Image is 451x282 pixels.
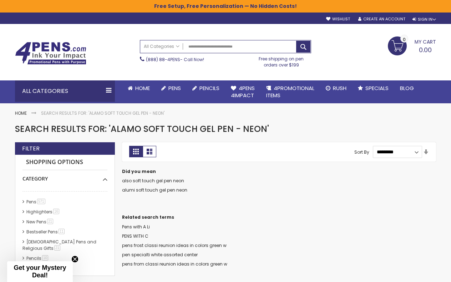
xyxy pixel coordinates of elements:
strong: Filter [22,145,40,153]
span: 10 [42,255,48,261]
a: Create an Account [358,16,405,22]
span: Home [135,84,150,92]
span: 571 [37,199,45,204]
iframe: Google Customer Reviews [392,263,451,282]
span: Pencils [199,84,219,92]
span: - Call Now! [146,56,204,63]
a: Pens with A Li [122,224,150,230]
span: Get your Mystery Deal! [14,264,66,279]
img: 4Pens Custom Pens and Promotional Products [15,42,86,65]
a: Home [122,80,156,96]
span: Rush [333,84,346,92]
a: also soft touch gel pen neon [122,178,184,184]
a: pen specialti white assorted center [122,252,198,258]
div: Get your Mystery Deal!Close teaser [7,261,73,282]
a: pens from classi reunion ideas in colors green w [122,261,227,267]
div: Sign In [412,17,436,22]
div: Free shipping on pen orders over $199 [252,53,311,68]
a: Highlighters16 [25,209,62,215]
div: Category [22,170,107,182]
a: pens frost classi reunion ideas in colors green w [122,242,227,248]
a: New Pens21 [25,219,56,225]
a: Bestseller Pens11 [25,229,67,235]
span: All Categories [144,44,179,49]
label: Sort By [354,149,369,155]
a: Wishlist [326,16,350,22]
strong: Grid [129,146,143,157]
a: Blog [394,80,420,96]
span: 0 [403,36,406,43]
a: PENS WITH C [122,233,148,239]
span: 4PROMOTIONAL ITEMS [266,84,314,99]
span: 21 [54,245,60,251]
span: 4Pens 4impact [231,84,255,99]
a: 0.00 0 [388,36,436,54]
a: [DEMOGRAPHIC_DATA] Pens and Religious Gifts21 [22,239,96,251]
dt: Related search terms [122,214,436,220]
span: Blog [400,84,414,92]
strong: Search results for: 'Alamo Soft Touch Gel Pen - Neon' [41,110,164,116]
a: Pens571 [25,199,48,205]
span: Specials [365,84,389,92]
a: 4PROMOTIONALITEMS [260,80,320,104]
span: 21 [47,219,53,224]
a: Pencils10 [25,255,51,261]
a: (888) 88-4PENS [146,56,180,63]
span: 11 [59,229,65,234]
span: Search results for: 'Alamo Soft Touch Gel Pen - Neon' [15,123,269,135]
span: Pens [168,84,181,92]
span: 16 [53,209,59,214]
span: 0.00 [419,45,432,54]
button: Close teaser [71,256,78,263]
a: Pens [156,80,187,96]
dt: Did you mean [122,169,436,174]
a: 4Pens4impact [225,80,260,104]
a: All Categories [140,40,183,52]
a: Specials [352,80,394,96]
a: alumi soft touch gel pen neon [122,187,187,193]
a: Pencils [187,80,225,96]
a: Rush [320,80,352,96]
strong: Shopping Options [22,155,107,170]
div: All Categories [15,80,115,102]
a: Home [15,110,27,116]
